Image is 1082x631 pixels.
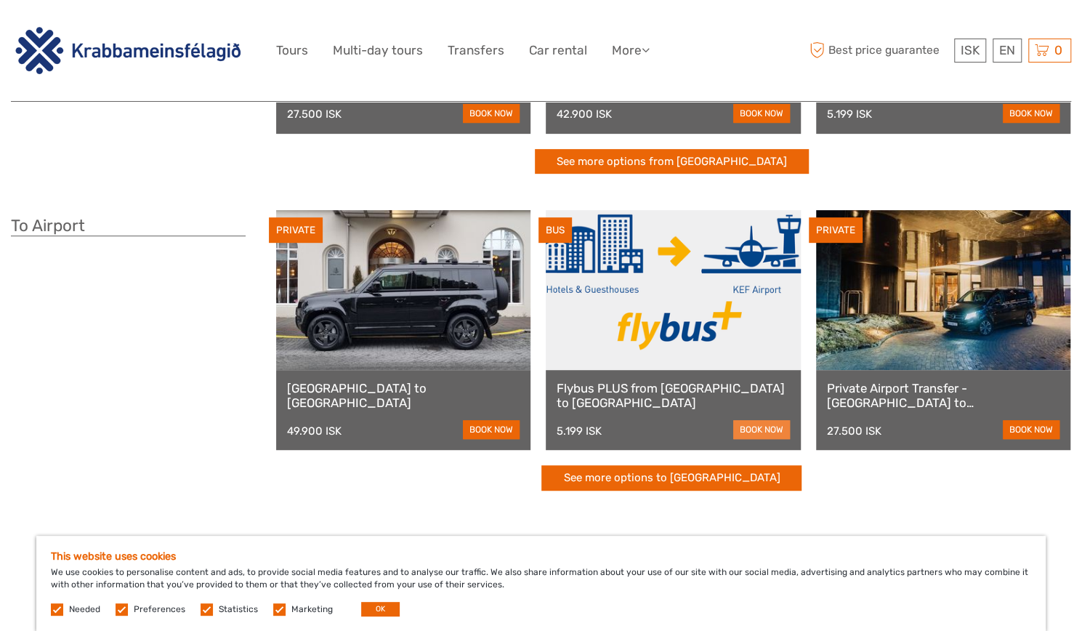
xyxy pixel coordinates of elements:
[291,603,333,616] label: Marketing
[463,104,520,123] a: book now
[1003,420,1059,439] a: book now
[557,425,602,438] div: 5.199 ISK
[541,465,802,491] a: See more options to [GEOGRAPHIC_DATA]
[219,603,258,616] label: Statistics
[961,43,980,57] span: ISK
[287,425,342,438] div: 49.900 ISK
[1003,104,1059,123] a: book now
[11,24,246,78] img: 3142-b3e26b51-08fe-4449-b938-50ec2168a4a0_logo_big.png
[276,40,308,61] a: Tours
[733,420,790,439] a: book now
[287,108,342,121] div: 27.500 ISK
[1052,43,1065,57] span: 0
[20,25,164,37] p: We're away right now. Please check back later!
[287,381,520,411] a: [GEOGRAPHIC_DATA] to [GEOGRAPHIC_DATA]
[333,40,423,61] a: Multi-day tours
[463,420,520,439] a: book now
[827,381,1059,411] a: Private Airport Transfer - [GEOGRAPHIC_DATA] to [GEOGRAPHIC_DATA]
[69,603,100,616] label: Needed
[269,217,323,243] div: PRIVATE
[827,108,872,121] div: 5.199 ISK
[557,381,789,411] a: Flybus PLUS from [GEOGRAPHIC_DATA] to [GEOGRAPHIC_DATA]
[557,108,612,121] div: 42.900 ISK
[993,39,1022,63] div: EN
[11,216,246,236] h3: To Airport
[361,602,400,616] button: OK
[806,39,950,63] span: Best price guarantee
[448,40,504,61] a: Transfers
[827,425,881,438] div: 27.500 ISK
[612,40,650,61] a: More
[36,536,1046,631] div: We use cookies to personalise content and ads, to provide social media features and to analyse ou...
[538,217,572,243] div: BUS
[529,40,587,61] a: Car rental
[809,217,863,243] div: PRIVATE
[733,104,790,123] a: book now
[535,149,809,174] a: See more options from [GEOGRAPHIC_DATA]
[167,23,185,40] button: Open LiveChat chat widget
[51,550,1031,563] h5: This website uses cookies
[134,603,185,616] label: Preferences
